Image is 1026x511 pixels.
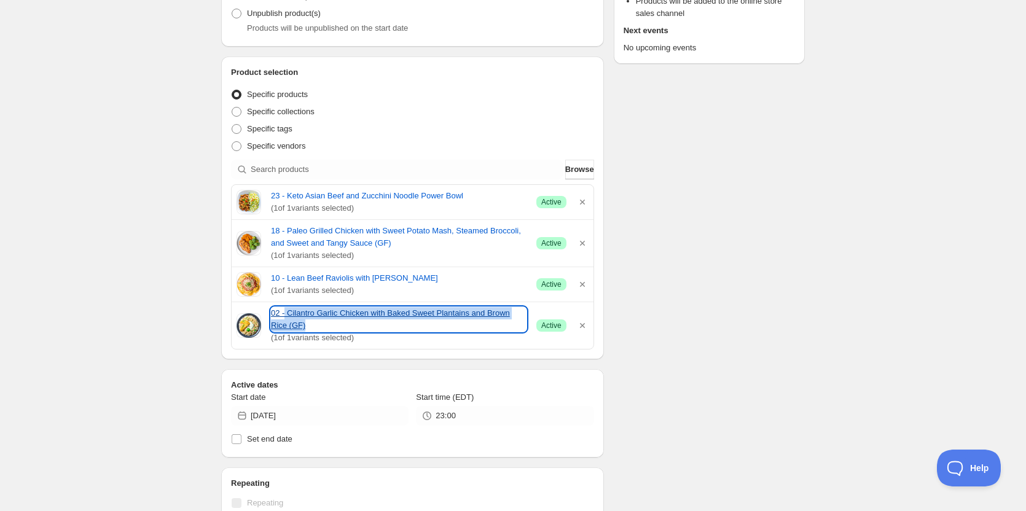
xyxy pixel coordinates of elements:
span: ( 1 of 1 variants selected) [271,332,527,344]
span: Start date [231,392,265,402]
iframe: Toggle Customer Support [937,450,1001,486]
span: ( 1 of 1 variants selected) [271,284,527,297]
p: No upcoming events [624,42,795,54]
img: 18 - Paleo Grilled Chicken with Sweet Potato Mash and Sweet and Tangy Sauce (GF) [237,231,261,255]
span: Specific tags [247,124,292,133]
span: Specific vendors [247,141,305,150]
h2: Product selection [231,66,594,79]
span: Repeating [247,498,283,507]
h2: Next events [624,25,795,37]
span: Start time (EDT) [416,392,474,402]
span: Products will be unpublished on the start date [247,23,408,33]
span: Specific collections [247,107,315,116]
input: Search products [251,160,563,179]
span: Active [541,279,562,289]
span: Set end date [247,434,292,443]
img: 23 - Keto Chinese Beef and Zucchini Noodles [237,190,261,214]
h2: Active dates [231,379,594,391]
span: Active [541,197,562,207]
a: 18 - Paleo Grilled Chicken with Sweet Potato Mash, Steamed Broccoli, and Sweet and Tangy Sauce (GF) [271,225,527,249]
a: 10 - Lean Beef Raviolis with [PERSON_NAME] [271,272,527,284]
span: ( 1 of 1 variants selected) [271,249,527,262]
span: Specific products [247,90,308,99]
img: 02 - Cilantro Garlic Chicken with Baked Sweet Plantains and Brown Rice (GF) [237,313,261,338]
span: ( 1 of 1 variants selected) [271,202,527,214]
h2: Repeating [231,477,594,490]
button: Browse [565,160,594,179]
a: 02 - Cilantro Garlic Chicken with Baked Sweet Plantains and Brown Rice (GF) [271,307,527,332]
span: Active [541,238,562,248]
span: Browse [565,163,594,176]
a: 23 - Keto Asian Beef and Zucchini Noodle Power Bowl [271,190,527,202]
span: Unpublish product(s) [247,9,321,18]
span: Active [541,321,562,330]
